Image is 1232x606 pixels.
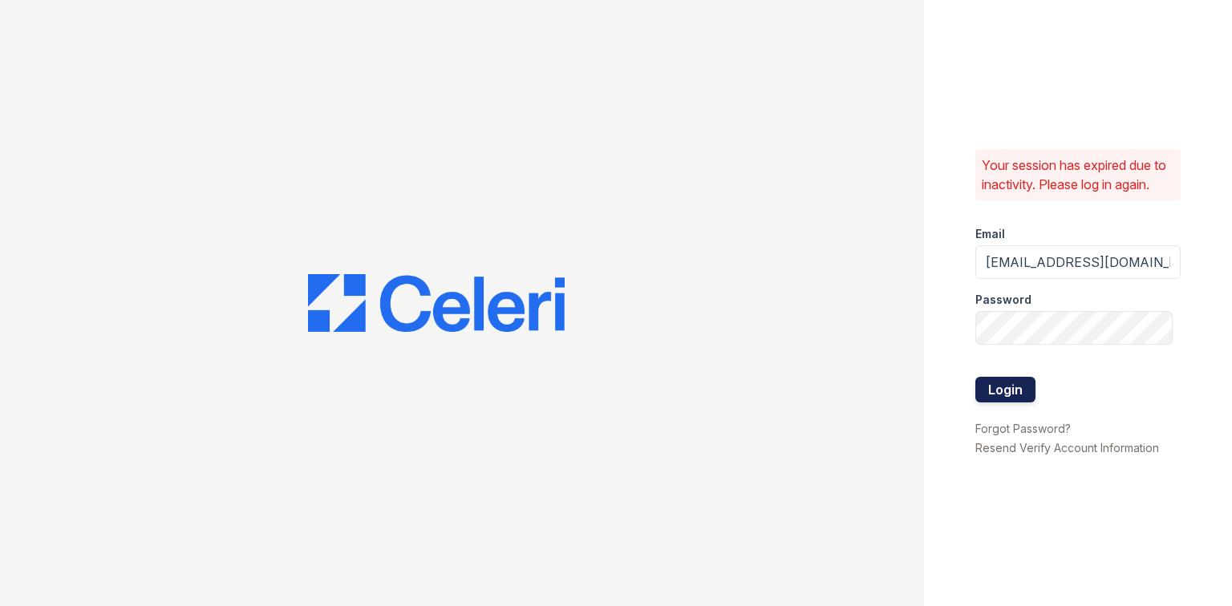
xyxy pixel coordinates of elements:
[308,274,565,332] img: CE_Logo_Blue-a8612792a0a2168367f1c8372b55b34899dd931a85d93a1a3d3e32e68fde9ad4.png
[982,156,1174,194] p: Your session has expired due to inactivity. Please log in again.
[975,292,1031,308] label: Password
[975,441,1159,454] a: Resend Verify Account Information
[975,422,1071,435] a: Forgot Password?
[975,226,1005,242] label: Email
[975,377,1035,402] button: Login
